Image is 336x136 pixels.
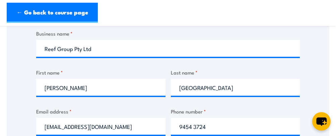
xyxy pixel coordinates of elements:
label: Last name [171,69,300,76]
a: ← Go back to course page [7,3,98,23]
button: chat-button [312,112,331,131]
label: First name [36,69,165,76]
label: Business name [36,30,300,37]
label: Email address [36,107,165,115]
label: Phone number [171,107,300,115]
